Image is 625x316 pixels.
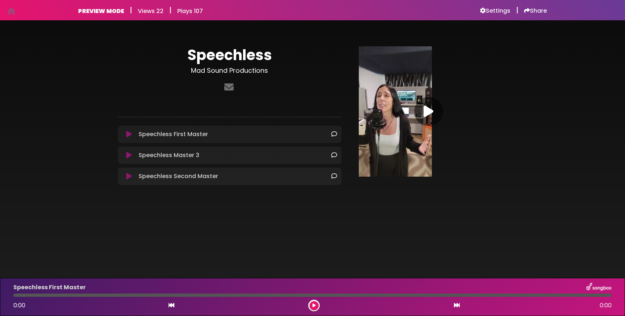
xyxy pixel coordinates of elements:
[480,7,510,14] a: Settings
[118,46,341,64] h1: Speechless
[139,130,208,139] p: Speechless First Master
[78,8,124,14] h6: PREVIEW MODE
[139,151,199,160] p: Speechless Master 3
[177,8,203,14] h6: Plays 107
[138,8,163,14] h6: Views 22
[516,6,518,14] h5: |
[169,6,171,14] h5: |
[130,6,132,14] h5: |
[359,46,432,177] img: Video Thumbnail
[524,7,547,14] a: Share
[118,67,341,75] h3: Mad Sound Productions
[139,172,218,181] p: Speechless Second Master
